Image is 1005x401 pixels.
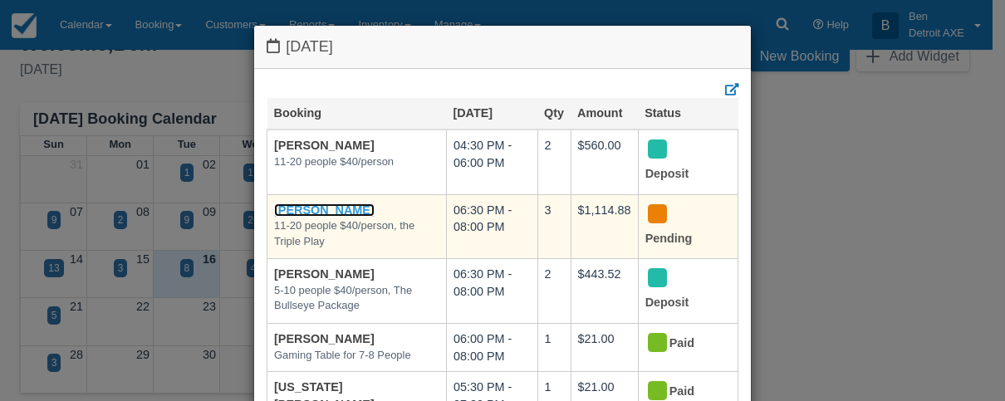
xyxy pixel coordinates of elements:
td: 06:00 PM - 08:00 PM [446,324,537,372]
td: 04:30 PM - 06:00 PM [446,130,537,194]
td: $560.00 [571,130,638,194]
em: 11-20 people $40/person, the Triple Play [274,218,439,249]
em: 11-20 people $40/person [274,154,439,170]
td: 3 [537,194,571,259]
div: Paid [645,330,717,357]
h4: [DATE] [267,38,738,56]
td: 2 [537,130,571,194]
td: 1 [537,324,571,372]
a: [PERSON_NAME] [274,267,375,281]
td: $21.00 [571,324,638,372]
a: Booking [274,106,322,120]
em: 5-10 people $40/person, The Bullseye Package [274,283,439,314]
td: 06:30 PM - 08:00 PM [446,194,537,259]
td: $443.52 [571,259,638,324]
a: [DATE] [453,106,493,120]
td: 06:30 PM - 08:00 PM [446,259,537,324]
div: Pending [645,202,717,252]
a: [PERSON_NAME] [274,332,375,345]
a: [PERSON_NAME] [274,139,375,152]
a: Status [645,106,681,120]
div: Deposit [645,266,717,316]
a: Qty [544,106,564,120]
div: Deposit [645,137,717,188]
a: Amount [577,106,622,120]
td: 2 [537,259,571,324]
em: Gaming Table for 7-8 People [274,348,439,364]
a: [PERSON_NAME] [274,203,375,217]
td: $1,114.88 [571,194,638,259]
